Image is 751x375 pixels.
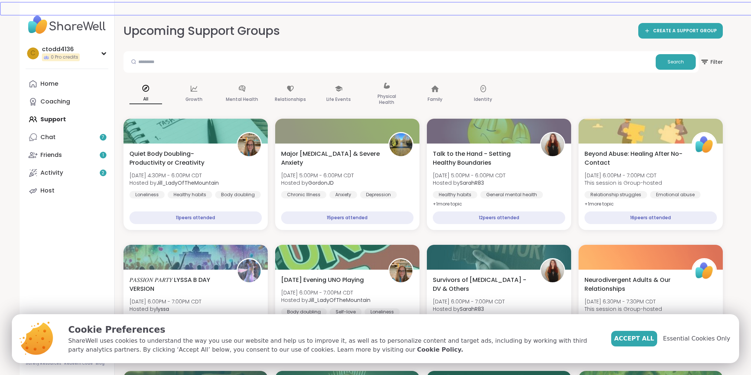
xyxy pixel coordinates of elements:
[656,54,696,70] button: Search
[433,179,505,187] span: Hosted by
[40,169,63,177] div: Activity
[700,53,723,71] span: Filter
[308,296,370,304] b: Jill_LadyOfTheMountain
[226,95,258,104] p: Mental Health
[68,336,599,354] p: ShareWell uses cookies to understand the way you use our website and help us to improve it, as we...
[433,276,532,293] span: Survivors of [MEDICAL_DATA] - DV & Others
[102,134,104,141] span: 7
[42,45,80,53] div: ctodd4136
[129,276,228,293] span: 𝑃𝐴𝑆𝑆𝐼𝑂𝑁 𝑃𝐴𝑅𝑇𝑌 LYSSA B DAY VERSION
[281,149,380,167] span: Major [MEDICAL_DATA] & Severe Anxiety
[40,80,58,88] div: Home
[157,179,219,187] b: Jill_LadyOfTheMountain
[64,361,93,366] a: Redeem Code
[474,95,492,104] p: Identity
[653,28,717,34] span: CREATE A SUPPORT GROUP
[129,172,219,179] span: [DATE] 4:30PM - 6:00PM CDT
[417,345,463,354] a: Cookie Policy.
[663,334,730,343] span: Essential Cookies Only
[650,191,701,198] div: Emotional abuse
[281,191,326,198] div: Chronic Illness
[26,164,108,182] a: Activity2
[365,308,400,316] div: Loneliness
[26,182,108,200] a: Host
[238,259,261,282] img: lyssa
[360,191,397,198] div: Depression
[693,133,716,156] img: ShareWell
[129,95,162,104] p: All
[541,259,564,282] img: SarahR83
[129,211,262,224] div: 11 peers attended
[101,98,106,104] iframe: Spotlight
[389,133,412,156] img: GordonJD
[668,59,684,65] span: Search
[584,298,662,305] span: [DATE] 6:30PM - 7:30PM CDT
[584,179,662,187] span: This session is Group-hosted
[129,191,165,198] div: Loneliness
[433,211,565,224] div: 12 peers attended
[281,289,370,296] span: [DATE] 6:00PM - 7:00PM CDT
[102,170,104,176] span: 2
[129,305,201,313] span: Hosted by
[693,259,716,282] img: ShareWell
[281,179,354,187] span: Hosted by
[541,133,564,156] img: SarahR83
[281,308,327,316] div: Body doubling
[326,95,351,104] p: Life Events
[26,12,108,38] img: ShareWell Nav Logo
[215,191,261,198] div: Body doubling
[584,172,662,179] span: [DATE] 6:00PM - 7:00PM CDT
[96,361,105,366] a: Blog
[460,305,484,313] b: SarahR83
[433,172,505,179] span: [DATE] 5:00PM - 6:00PM CDT
[123,23,280,39] h2: Upcoming Support Groups
[26,93,108,111] a: Coaching
[129,179,219,187] span: Hosted by
[281,276,364,284] span: [DATE] Evening UNO Playing
[428,95,442,104] p: Family
[433,191,477,198] div: Healthy habits
[275,95,306,104] p: Relationships
[281,211,414,224] div: 15 peers attended
[329,191,357,198] div: Anxiety
[460,179,484,187] b: SarahR83
[40,98,70,106] div: Coaching
[51,54,78,60] span: 0 Pro credits
[638,23,723,39] a: CREATE A SUPPORT GROUP
[168,191,212,198] div: Healthy habits
[389,259,412,282] img: Jill_LadyOfTheMountain
[238,133,261,156] img: Jill_LadyOfTheMountain
[40,187,55,195] div: Host
[433,305,505,313] span: Hosted by
[129,298,201,305] span: [DATE] 6:00PM - 7:00PM CDT
[614,334,654,343] span: Accept All
[370,92,403,107] p: Physical Health
[157,305,169,313] b: lyssa
[584,149,684,167] span: Beyond Abuse: Healing After No-Contact
[26,128,108,146] a: Chat7
[68,323,599,336] p: Cookie Preferences
[40,151,62,159] div: Friends
[40,133,56,141] div: Chat
[700,51,723,73] button: Filter
[26,75,108,93] a: Home
[330,308,362,316] div: Self-love
[102,152,104,158] span: 1
[433,149,532,167] span: Talk to the Hand - Setting Healthy Boundaries
[584,276,684,293] span: Neurodivergent Adults & Our Relationships
[26,361,61,366] a: Safety Resources
[584,191,647,198] div: Relationship struggles
[433,298,505,305] span: [DATE] 6:00PM - 7:00PM CDT
[129,149,228,167] span: Quiet Body Doubling- Productivity or Creativity
[281,296,370,304] span: Hosted by
[26,146,108,164] a: Friends1
[584,211,717,224] div: 16 peers attended
[611,331,657,346] button: Accept All
[584,305,662,313] span: This session is Group-hosted
[281,172,354,179] span: [DATE] 5:00PM - 6:00PM CDT
[480,191,543,198] div: General mental health
[308,179,334,187] b: GordonJD
[185,95,202,104] p: Growth
[30,49,35,58] span: c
